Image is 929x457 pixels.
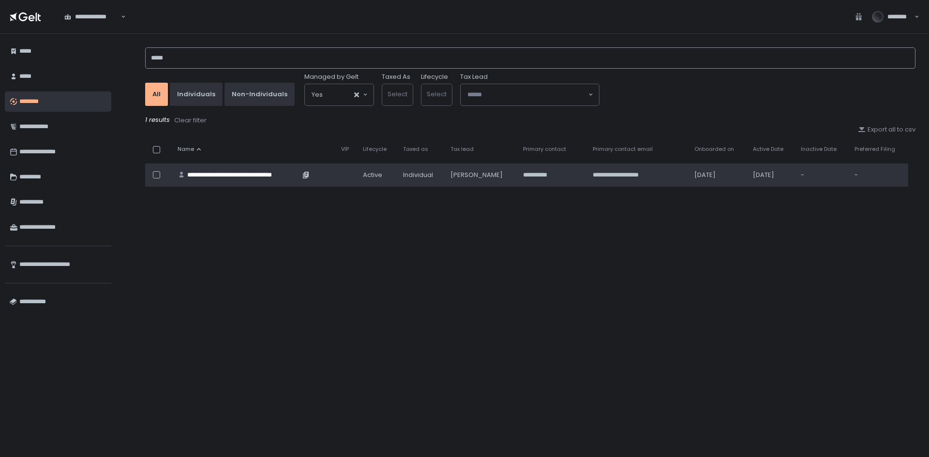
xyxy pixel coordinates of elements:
[854,146,895,153] span: Preferred Filing
[145,116,915,125] div: 1 results
[354,92,359,97] button: Clear Selected
[145,83,168,106] button: All
[232,90,287,99] div: Non-Individuals
[363,146,387,153] span: Lifecycle
[382,73,410,81] label: Taxed As
[593,146,653,153] span: Primary contact email
[450,146,474,153] span: Tax lead
[467,90,587,100] input: Search for option
[225,83,295,106] button: Non-Individuals
[753,146,783,153] span: Active Date
[753,171,789,179] div: [DATE]
[323,90,353,100] input: Search for option
[312,90,323,100] span: Yes
[460,73,488,81] span: Tax Lead
[152,90,161,99] div: All
[450,171,511,179] div: [PERSON_NAME]
[858,125,915,134] button: Export all to csv
[341,146,349,153] span: VIP
[694,171,741,179] div: [DATE]
[170,83,223,106] button: Individuals
[178,146,194,153] span: Name
[304,73,359,81] span: Managed by Gelt
[58,7,126,27] div: Search for option
[461,84,599,105] div: Search for option
[427,89,447,99] span: Select
[801,146,837,153] span: Inactive Date
[523,146,566,153] span: Primary contact
[403,146,428,153] span: Taxed as
[388,89,407,99] span: Select
[801,171,843,179] div: -
[174,116,207,125] button: Clear filter
[305,84,374,105] div: Search for option
[421,73,448,81] label: Lifecycle
[694,146,734,153] span: Onboarded on
[363,171,382,179] span: active
[177,90,215,99] div: Individuals
[854,171,902,179] div: -
[403,171,439,179] div: Individual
